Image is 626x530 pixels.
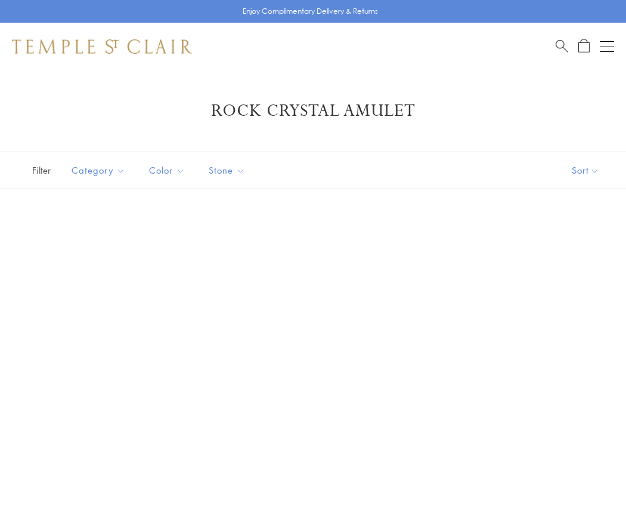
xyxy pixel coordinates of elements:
[578,39,590,54] a: Open Shopping Bag
[140,157,194,184] button: Color
[200,157,254,184] button: Stone
[545,152,626,189] button: Show sort by
[66,163,134,178] span: Category
[600,39,614,54] button: Open navigation
[203,163,254,178] span: Stone
[12,39,192,54] img: Temple St. Clair
[30,100,596,122] h1: Rock Crystal Amulet
[243,5,378,17] p: Enjoy Complimentary Delivery & Returns
[556,39,568,54] a: Search
[63,157,134,184] button: Category
[143,163,194,178] span: Color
